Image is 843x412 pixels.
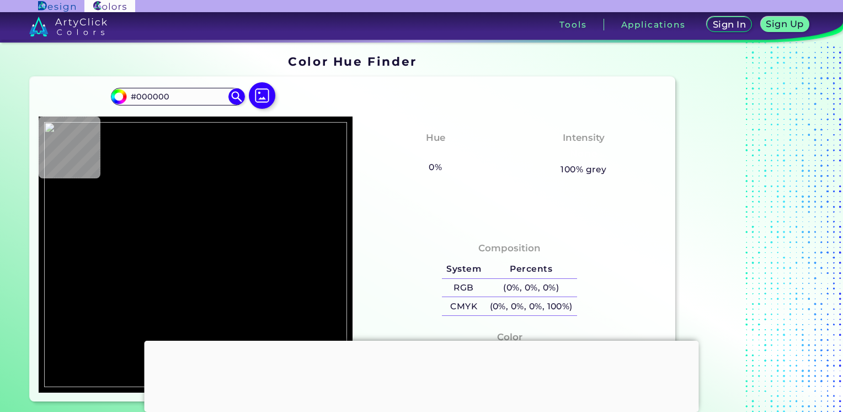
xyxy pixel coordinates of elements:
img: icon search [228,88,245,105]
h4: Intensity [563,130,605,146]
input: type color.. [126,89,229,104]
h3: Tools [559,20,586,29]
h3: None [565,147,602,161]
h3: None [417,147,454,161]
a: Sign In [707,17,753,33]
h5: System [442,260,485,278]
img: logo_artyclick_colors_white.svg [29,17,107,36]
h5: Percents [485,260,577,278]
h5: CMYK [442,297,485,315]
iframe: Advertisement [145,341,699,409]
h5: 0% [425,160,446,175]
h5: 100% grey [561,162,606,177]
img: 4a5f7188-a1af-4c5a-893f-82bb96d5823f [44,122,347,387]
h5: Sign In [712,20,746,29]
h5: Sign Up [766,19,804,29]
iframe: Advertisement [680,51,818,406]
h5: (0%, 0%, 0%, 100%) [485,297,577,315]
a: Sign Up [760,17,809,33]
h1: Color Hue Finder [288,53,417,70]
h4: Hue [426,130,445,146]
h4: Color [497,329,522,345]
img: ArtyClick Design logo [38,1,75,12]
h4: Composition [478,240,541,256]
h5: (0%, 0%, 0%) [485,279,577,297]
img: icon picture [249,82,275,109]
h3: Applications [621,20,686,29]
h5: RGB [442,279,485,297]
